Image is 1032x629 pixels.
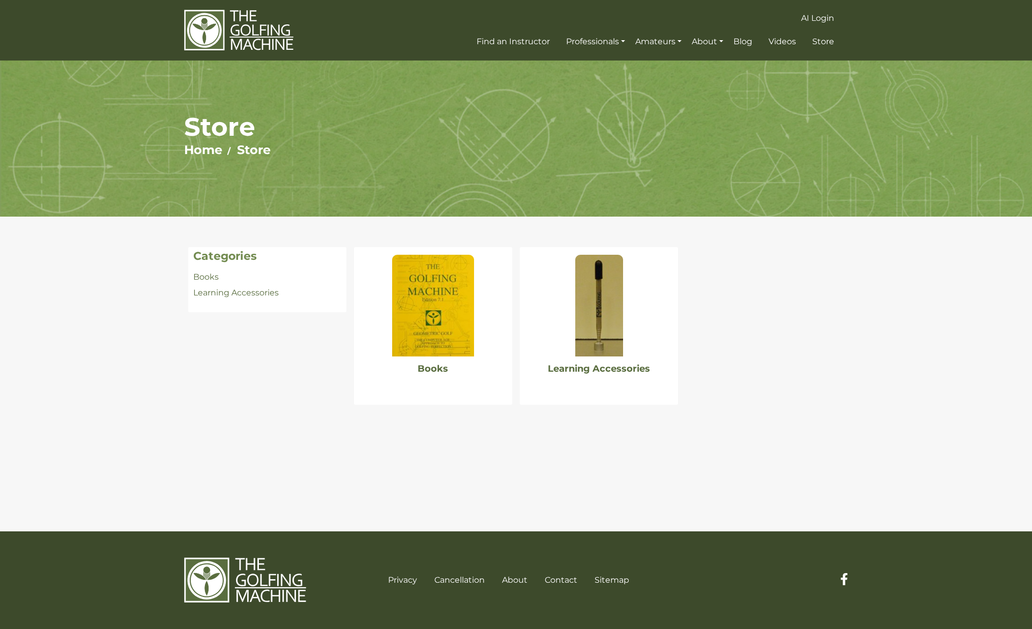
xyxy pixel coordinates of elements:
[193,250,341,263] h4: Categories
[502,575,527,585] a: About
[237,142,271,157] a: Store
[184,111,848,142] h1: Store
[477,37,550,46] span: Find an Instructor
[388,575,417,585] a: Privacy
[733,37,752,46] span: Blog
[801,13,834,23] span: AI Login
[799,9,837,27] a: AI Login
[418,363,448,374] a: Books
[689,33,726,51] a: About
[193,272,219,282] a: Books
[545,575,577,585] a: Contact
[434,575,485,585] a: Cancellation
[766,33,799,51] a: Videos
[731,33,755,51] a: Blog
[474,33,552,51] a: Find an Instructor
[810,33,837,51] a: Store
[193,288,279,297] a: Learning Accessories
[548,363,650,374] a: Learning Accessories
[184,142,222,157] a: Home
[595,575,629,585] a: Sitemap
[812,37,834,46] span: Store
[184,557,306,604] img: The Golfing Machine
[633,33,684,51] a: Amateurs
[184,9,293,51] img: The Golfing Machine
[769,37,796,46] span: Videos
[564,33,628,51] a: Professionals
